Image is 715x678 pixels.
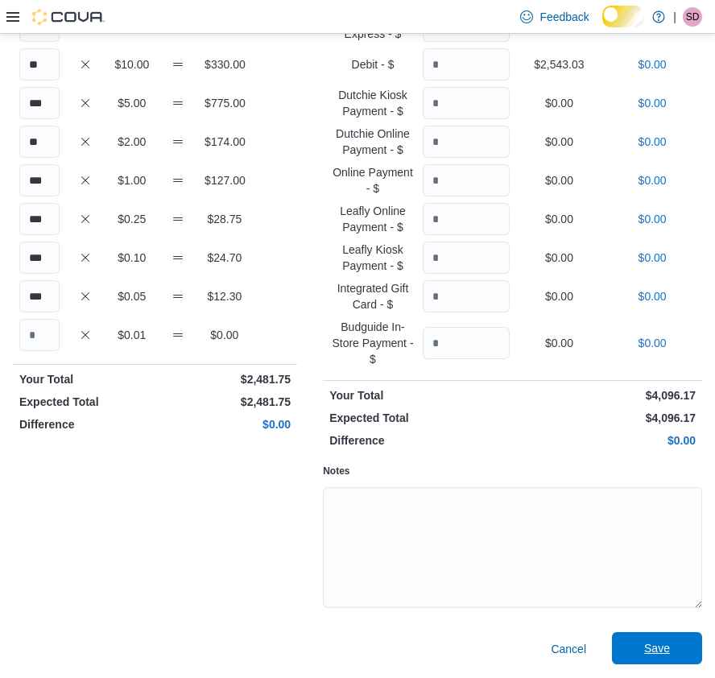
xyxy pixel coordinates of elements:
[19,48,60,81] input: Quantity
[329,410,509,426] p: Expected Total
[323,465,349,477] label: Notes
[686,7,700,27] span: SD
[205,288,245,304] p: $12.30
[329,319,416,367] p: Budguide In-Store Payment - $
[673,7,676,27] p: |
[329,56,416,72] p: Debit - $
[19,242,60,274] input: Quantity
[423,164,510,196] input: Quantity
[329,87,416,119] p: Dutchie Kiosk Payment - $
[644,640,670,656] span: Save
[423,280,510,312] input: Quantity
[205,95,245,111] p: $775.00
[423,126,510,158] input: Quantity
[19,164,60,196] input: Quantity
[19,394,152,410] p: Expected Total
[423,203,510,235] input: Quantity
[112,134,152,150] p: $2.00
[329,432,509,449] p: Difference
[329,164,416,196] p: Online Payment - $
[205,172,245,188] p: $127.00
[19,280,60,312] input: Quantity
[19,371,152,387] p: Your Total
[516,335,603,351] p: $0.00
[516,288,603,304] p: $0.00
[112,250,152,266] p: $0.10
[205,211,245,227] p: $28.75
[609,56,696,72] p: $0.00
[19,203,60,235] input: Quantity
[205,327,245,343] p: $0.00
[516,432,696,449] p: $0.00
[112,172,152,188] p: $1.00
[329,126,416,158] p: Dutchie Online Payment - $
[112,288,152,304] p: $0.05
[205,250,245,266] p: $24.70
[516,134,603,150] p: $0.00
[205,56,245,72] p: $330.00
[329,387,509,403] p: Your Total
[609,335,696,351] p: $0.00
[602,6,645,27] input: Dark Mode
[609,288,696,304] p: $0.00
[609,95,696,111] p: $0.00
[159,416,291,432] p: $0.00
[609,250,696,266] p: $0.00
[19,126,60,158] input: Quantity
[516,95,603,111] p: $0.00
[423,48,510,81] input: Quantity
[609,134,696,150] p: $0.00
[516,387,696,403] p: $4,096.17
[516,250,603,266] p: $0.00
[423,327,510,359] input: Quantity
[112,95,152,111] p: $5.00
[516,410,696,426] p: $4,096.17
[423,242,510,274] input: Quantity
[609,211,696,227] p: $0.00
[516,172,603,188] p: $0.00
[609,172,696,188] p: $0.00
[329,280,416,312] p: Integrated Gift Card - $
[32,9,105,25] img: Cova
[423,87,510,119] input: Quantity
[112,211,152,227] p: $0.25
[329,242,416,274] p: Leafly Kiosk Payment - $
[551,641,586,657] span: Cancel
[112,327,152,343] p: $0.01
[159,371,291,387] p: $2,481.75
[19,319,60,351] input: Quantity
[516,56,603,72] p: $2,543.03
[19,416,152,432] p: Difference
[205,134,245,150] p: $174.00
[683,7,702,27] div: Simon Derochie
[539,9,589,25] span: Feedback
[516,211,603,227] p: $0.00
[159,394,291,410] p: $2,481.75
[19,87,60,119] input: Quantity
[612,632,702,664] button: Save
[514,1,595,33] a: Feedback
[329,203,416,235] p: Leafly Online Payment - $
[602,27,603,28] span: Dark Mode
[112,56,152,72] p: $10.00
[544,633,593,665] button: Cancel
